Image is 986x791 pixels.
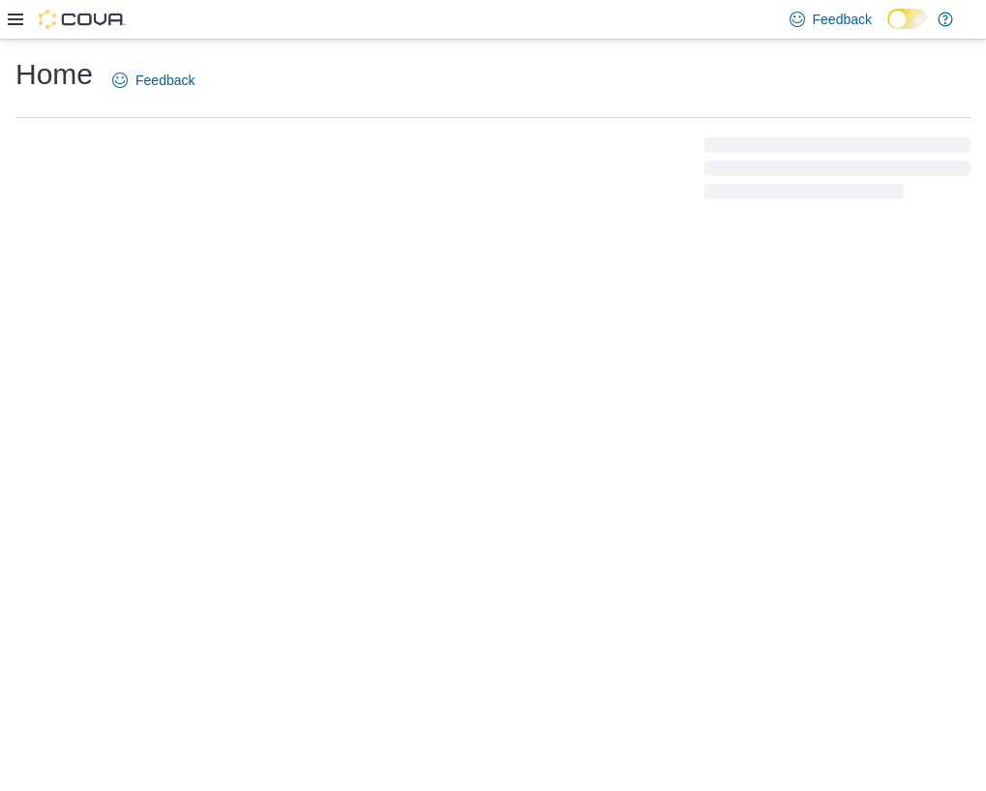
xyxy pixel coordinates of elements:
span: Dark Mode [887,29,888,30]
input: Dark Mode [887,9,928,29]
a: Feedback [105,61,202,100]
span: Feedback [813,10,872,29]
span: Loading [704,141,971,203]
img: Cova [39,10,126,29]
span: Feedback [135,71,194,90]
h1: Home [15,55,93,94]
